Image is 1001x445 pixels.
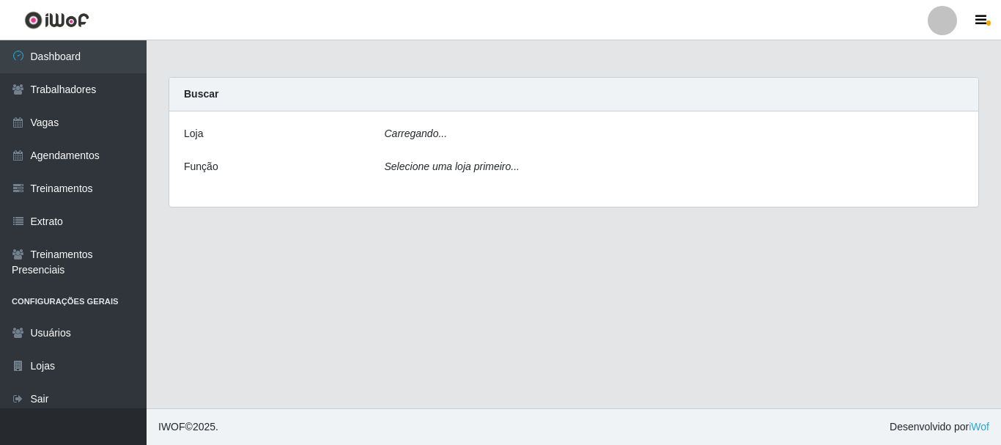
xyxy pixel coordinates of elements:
span: © 2025 . [158,419,218,435]
label: Loja [184,126,203,141]
a: iWof [969,421,989,433]
label: Função [184,159,218,174]
i: Carregando... [385,128,448,139]
img: CoreUI Logo [24,11,89,29]
span: IWOF [158,421,185,433]
i: Selecione uma loja primeiro... [385,161,520,172]
span: Desenvolvido por [890,419,989,435]
strong: Buscar [184,88,218,100]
